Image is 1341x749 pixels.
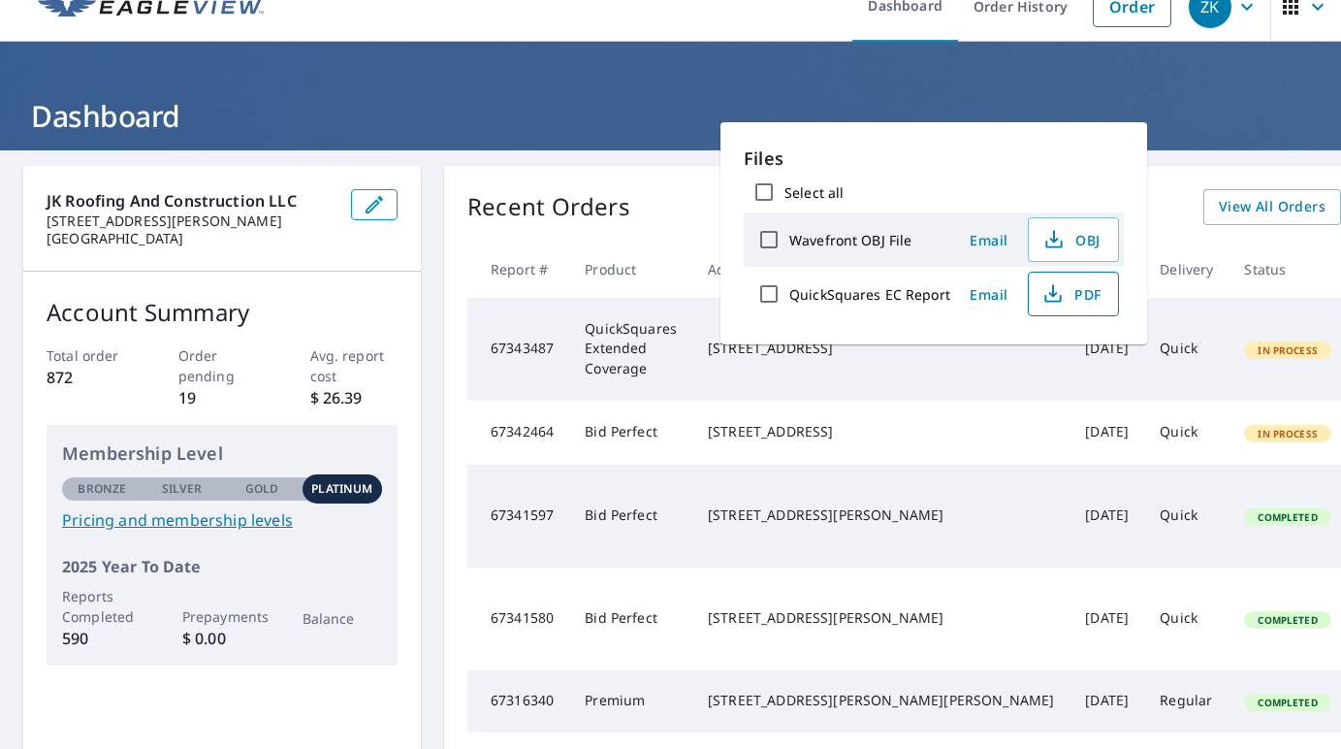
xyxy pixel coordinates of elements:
button: PDF [1028,272,1119,316]
td: Bid Perfect [569,568,692,670]
button: OBJ [1028,217,1119,262]
p: Prepayments [182,606,263,627]
td: Quick [1144,401,1229,465]
td: Quick [1144,298,1229,401]
span: Email [966,231,1012,249]
a: Pricing and membership levels [62,508,382,532]
label: Wavefront OBJ File [789,231,911,249]
span: Completed [1246,696,1328,709]
div: [STREET_ADDRESS][PERSON_NAME] [708,505,1054,525]
span: PDF [1040,282,1102,306]
p: Gold [245,480,278,498]
h1: Dashboard [23,96,1318,136]
p: Silver [162,480,203,498]
td: 67341597 [467,465,569,568]
th: Delivery [1144,241,1229,298]
p: 590 [62,627,143,650]
p: $ 0.00 [182,627,263,650]
td: QuickSquares Extended Coverage [569,298,692,401]
span: In Process [1246,427,1329,440]
p: $ 26.39 [310,386,399,409]
td: [DATE] [1070,670,1144,733]
td: 67342464 [467,401,569,465]
th: Product [569,241,692,298]
p: Balance [303,608,383,629]
p: Recent Orders [467,189,630,225]
p: Avg. report cost [310,345,399,386]
p: Files [744,146,1124,172]
p: Platinum [311,480,372,498]
p: 2025 Year To Date [62,555,382,578]
td: Premium [569,670,692,733]
p: Bronze [78,480,126,498]
td: Regular [1144,670,1229,733]
th: Report # [467,241,569,298]
p: Account Summary [47,295,398,330]
td: Quick [1144,568,1229,670]
span: Completed [1246,510,1328,524]
button: Email [958,279,1020,309]
p: 872 [47,366,135,389]
span: Completed [1246,613,1328,627]
span: Email [966,285,1012,304]
label: QuickSquares EC Report [789,285,950,304]
th: Address [692,241,1070,298]
button: Email [958,225,1020,255]
p: 19 [178,386,267,409]
span: OBJ [1040,228,1102,251]
p: Total order [47,345,135,366]
div: [STREET_ADDRESS] [708,422,1054,441]
td: 67341580 [467,568,569,670]
a: View All Orders [1203,189,1341,225]
span: In Process [1246,343,1329,357]
td: Quick [1144,465,1229,568]
td: 67316340 [467,670,569,733]
p: Membership Level [62,440,382,467]
p: [STREET_ADDRESS][PERSON_NAME] [47,212,335,230]
p: [GEOGRAPHIC_DATA] [47,230,335,247]
div: [STREET_ADDRESS][PERSON_NAME] [708,608,1054,628]
td: [DATE] [1070,298,1144,401]
div: [STREET_ADDRESS] [708,339,1054,358]
p: JK Roofing and Construction LLC [47,189,335,212]
p: Reports Completed [62,586,143,627]
td: [DATE] [1070,568,1144,670]
td: Bid Perfect [569,401,692,465]
span: View All Orders [1219,195,1325,219]
td: Bid Perfect [569,465,692,568]
p: Order pending [178,345,267,386]
label: Select all [784,183,844,202]
td: [DATE] [1070,465,1144,568]
div: [STREET_ADDRESS][PERSON_NAME][PERSON_NAME] [708,691,1054,710]
td: 67343487 [467,298,569,401]
td: [DATE] [1070,401,1144,465]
